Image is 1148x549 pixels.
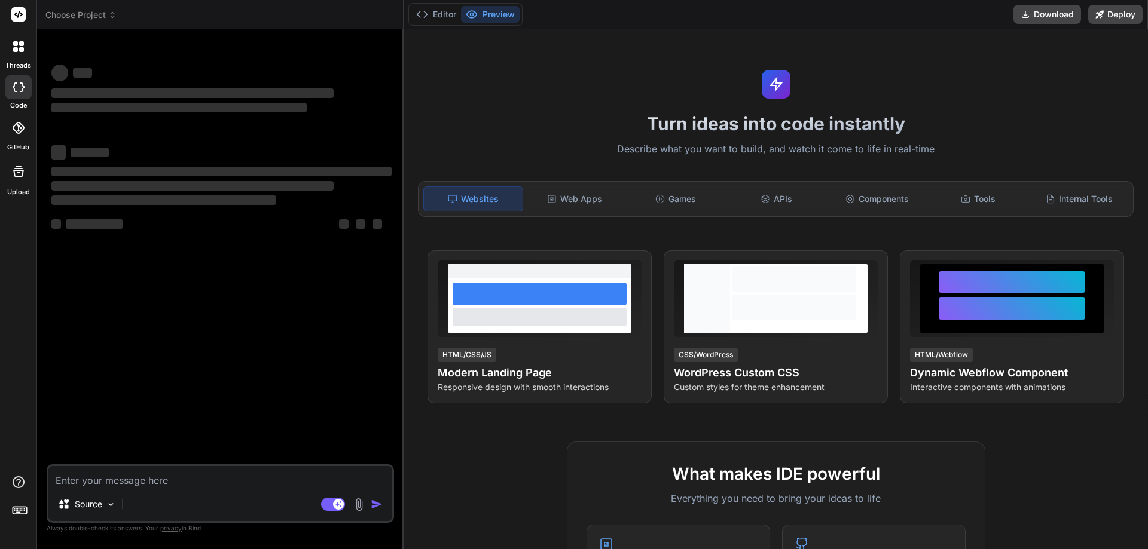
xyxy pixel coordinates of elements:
[438,381,642,393] p: Responsive design with smooth interactions
[461,6,520,23] button: Preview
[51,145,66,160] span: ‌
[727,186,826,211] div: APIs
[438,364,642,381] h4: Modern Landing Page
[371,498,383,510] img: icon
[71,148,109,157] span: ‌
[51,219,61,229] span: ‌
[356,219,365,229] span: ‌
[106,499,116,510] img: Pick Models
[373,219,382,229] span: ‌
[7,142,29,152] label: GitHub
[910,348,973,362] div: HTML/Webflow
[411,142,1141,157] p: Describe what you want to build, and watch it come to life in real-time
[51,167,392,176] span: ‌
[587,461,966,486] h2: What makes IDE powerful
[51,88,334,98] span: ‌
[828,186,927,211] div: Components
[423,186,523,211] div: Websites
[160,525,182,532] span: privacy
[10,100,27,111] label: code
[1088,5,1143,24] button: Deploy
[51,181,334,191] span: ‌
[339,219,349,229] span: ‌
[438,348,496,362] div: HTML/CSS/JS
[526,186,624,211] div: Web Apps
[411,6,461,23] button: Editor
[51,195,276,205] span: ‌
[674,381,878,393] p: Custom styles for theme enhancement
[75,498,102,510] p: Source
[929,186,1028,211] div: Tools
[411,113,1141,134] h1: Turn ideas into code instantly
[1013,5,1081,24] button: Download
[66,219,123,229] span: ‌
[5,60,31,70] label: threads
[627,186,725,211] div: Games
[910,364,1114,381] h4: Dynamic Webflow Component
[51,103,307,112] span: ‌
[674,348,738,362] div: CSS/WordPress
[352,498,366,511] img: attachment
[1030,186,1128,211] div: Internal Tools
[910,381,1114,393] p: Interactive components with animations
[674,364,878,381] h4: WordPress Custom CSS
[73,68,92,78] span: ‌
[587,491,966,505] p: Everything you need to bring your ideas to life
[47,523,394,534] p: Always double-check its answers. Your in Bind
[51,65,68,81] span: ‌
[7,187,30,197] label: Upload
[45,9,117,21] span: Choose Project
